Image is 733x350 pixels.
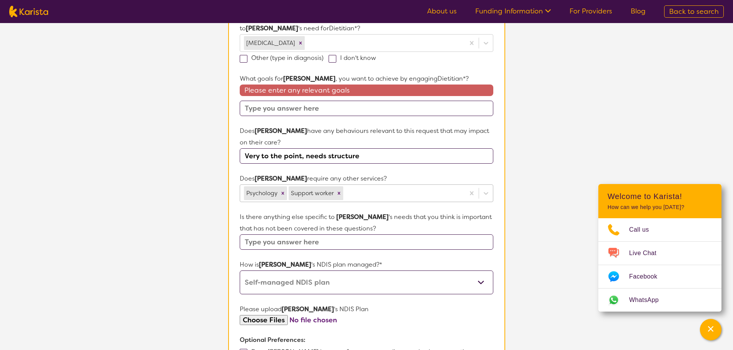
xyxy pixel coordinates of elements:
[336,213,389,221] strong: [PERSON_NAME]
[255,127,307,135] strong: [PERSON_NAME]
[240,173,493,184] p: Does require any other services?
[240,85,493,96] span: Please enter any relevant goals
[244,36,296,50] div: [MEDICAL_DATA]
[598,218,721,312] ul: Choose channel
[427,7,457,16] a: About us
[289,186,335,200] div: Support worker
[629,294,668,306] span: WhatsApp
[598,289,721,312] a: Web link opens in a new tab.
[669,7,719,16] span: Back to search
[631,7,646,16] a: Blog
[240,304,493,315] p: Please upload 's NDIS Plan
[244,186,279,200] div: Psychology
[279,186,287,200] div: Remove Psychology
[240,259,493,270] p: How is 's NDIS plan managed?*
[296,36,305,50] div: Remove Autism Spectrum Disorder
[240,125,493,148] p: Does have any behaviours relevant to this request that may impact on their care?
[700,319,721,340] button: Channel Menu
[246,24,298,32] strong: [PERSON_NAME]
[598,184,721,312] div: Channel Menu
[9,6,48,17] img: Karista logo
[629,247,666,259] span: Live Chat
[569,7,612,16] a: For Providers
[240,234,493,250] input: Type you answer here
[240,336,306,344] b: Optional Preferences:
[282,305,334,313] strong: [PERSON_NAME]
[629,224,658,236] span: Call us
[255,174,307,182] strong: [PERSON_NAME]
[240,148,493,164] input: Please briefly explain
[608,204,712,211] p: How can we help you [DATE]?
[335,186,343,200] div: Remove Support worker
[240,73,493,85] p: What goals for , you want to achieve by engaging Dietitian *?
[240,211,493,234] p: Is there anything else specific to 's needs that you think is important that has not been covered...
[608,192,712,201] h2: Welcome to Karista!
[240,101,493,116] input: Type you answer here
[329,54,381,62] label: I don't know
[240,54,329,62] label: Other (type in diagnosis)
[475,7,551,16] a: Funding Information
[664,5,724,18] a: Back to search
[629,271,666,282] span: Facebook
[283,75,336,83] strong: [PERSON_NAME]
[259,260,311,269] strong: [PERSON_NAME]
